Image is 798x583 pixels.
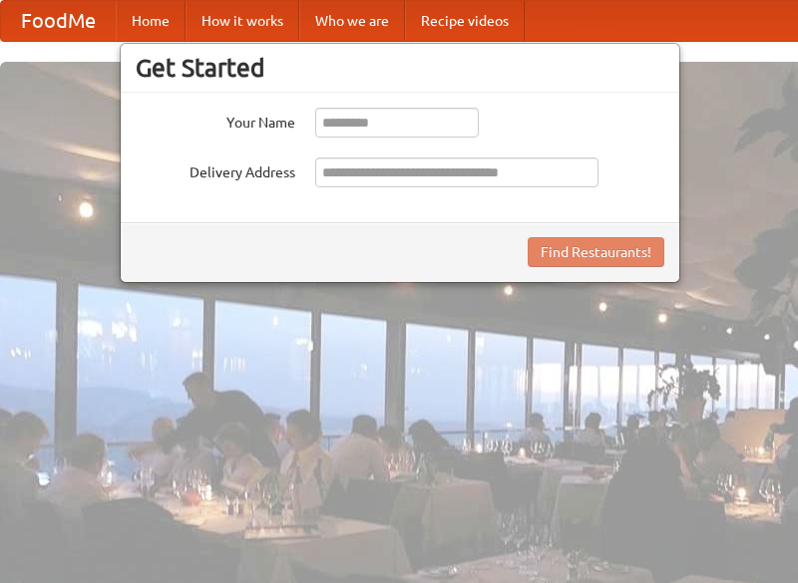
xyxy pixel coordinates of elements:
a: Recipe videos [405,1,525,41]
a: Home [116,1,186,41]
label: Delivery Address [136,157,295,182]
a: FoodMe [1,1,116,41]
button: Find Restaurants! [528,237,664,267]
label: Your Name [136,108,295,133]
h3: Get Started [136,53,664,83]
a: How it works [186,1,299,41]
a: Who we are [299,1,405,41]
